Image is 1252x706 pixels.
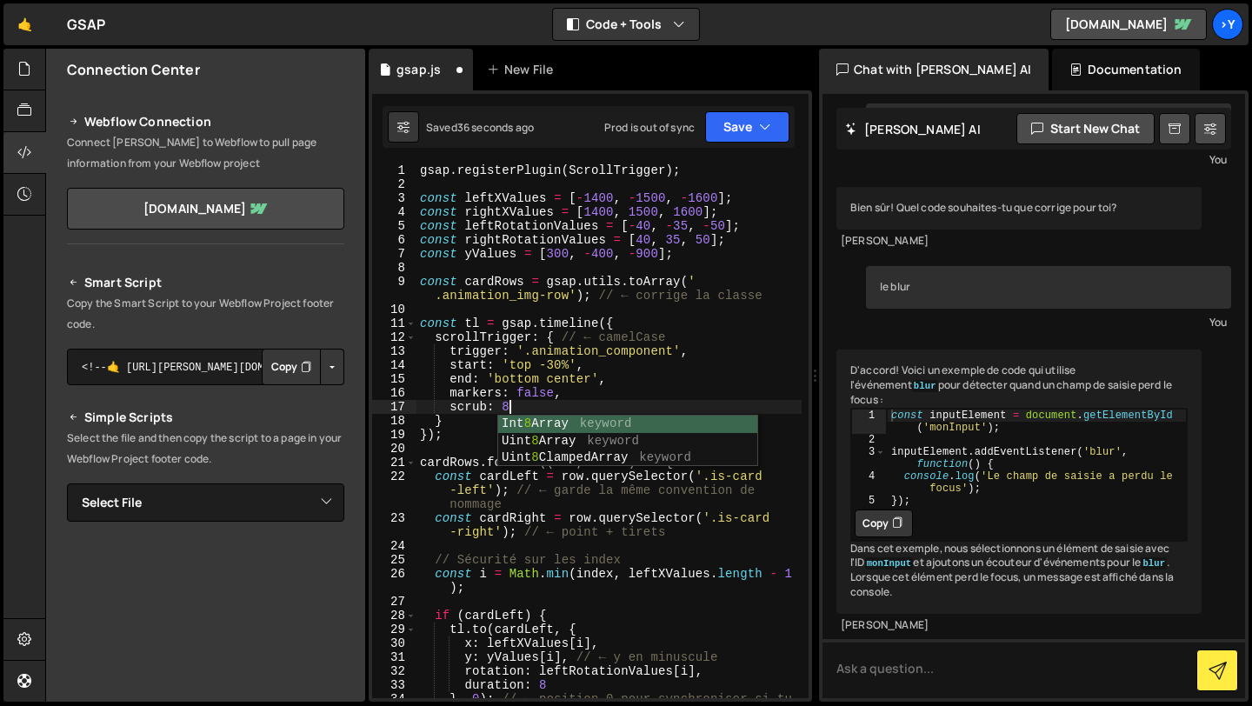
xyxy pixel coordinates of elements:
[67,407,344,428] h2: Simple Scripts
[1141,557,1167,569] code: blur
[855,510,913,537] button: Copy
[67,60,200,79] h2: Connection Center
[372,539,416,553] div: 24
[372,400,416,414] div: 17
[372,553,416,567] div: 25
[841,618,1197,633] div: [PERSON_NAME]
[852,495,886,507] div: 5
[67,272,344,293] h2: Smart Script
[262,349,344,385] div: Button group with nested dropdown
[372,177,416,191] div: 2
[67,188,344,230] a: [DOMAIN_NAME]
[852,410,886,434] div: 1
[372,219,416,233] div: 5
[836,187,1202,230] div: Bien sûr! Quel code souhaites-tu que corrige pour toi?
[67,14,106,35] div: GSAP
[372,163,416,177] div: 1
[372,275,416,303] div: 9
[841,234,1197,249] div: [PERSON_NAME]
[553,9,699,40] button: Code + Tools
[372,678,416,692] div: 33
[372,470,416,511] div: 22
[262,349,321,385] button: Copy
[1212,9,1243,40] a: >Y
[372,386,416,400] div: 16
[372,664,416,678] div: 32
[67,428,344,470] p: Select the file and then copy the script to a page in your Webflow Project footer code.
[372,511,416,539] div: 23
[67,293,344,335] p: Copy the Smart Script to your Webflow Project footer code.
[3,3,46,45] a: 🤙
[372,191,416,205] div: 3
[396,61,441,78] div: gsap.js
[426,120,534,135] div: Saved
[372,205,416,219] div: 4
[845,121,981,137] h2: [PERSON_NAME] AI
[870,313,1227,331] div: You
[372,414,416,428] div: 18
[705,111,789,143] button: Save
[372,233,416,247] div: 6
[487,61,560,78] div: New File
[1052,49,1199,90] div: Documentation
[866,266,1231,309] div: le blur
[852,470,886,495] div: 4
[372,358,416,372] div: 14
[604,120,695,135] div: Prod is out of sync
[67,349,344,385] textarea: <!--🤙 [URL][PERSON_NAME][DOMAIN_NAME]> <script>document.addEventListener("DOMContentLoaded", func...
[372,428,416,442] div: 19
[372,344,416,358] div: 13
[372,261,416,275] div: 8
[372,247,416,261] div: 7
[372,623,416,636] div: 29
[372,609,416,623] div: 28
[372,372,416,386] div: 15
[372,636,416,650] div: 30
[67,111,344,132] h2: Webflow Connection
[836,350,1202,614] div: D'accord! Voici un exemple de code qui utilise l'événement pour détecter quand un champ de saisie...
[372,650,416,664] div: 31
[372,303,416,316] div: 10
[852,434,886,446] div: 2
[372,567,416,595] div: 26
[865,557,914,569] code: monInput
[870,150,1227,169] div: You
[1016,113,1155,144] button: Start new chat
[372,316,416,330] div: 11
[372,442,416,456] div: 20
[912,380,938,392] code: blur
[372,456,416,470] div: 21
[819,49,1049,90] div: Chat with [PERSON_NAME] AI
[866,103,1231,146] div: corrige moi ce code
[372,595,416,609] div: 27
[372,330,416,344] div: 12
[852,446,886,470] div: 3
[457,120,534,135] div: 36 seconds ago
[67,132,344,174] p: Connect [PERSON_NAME] to Webflow to pull page information from your Webflow project
[1050,9,1207,40] a: [DOMAIN_NAME]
